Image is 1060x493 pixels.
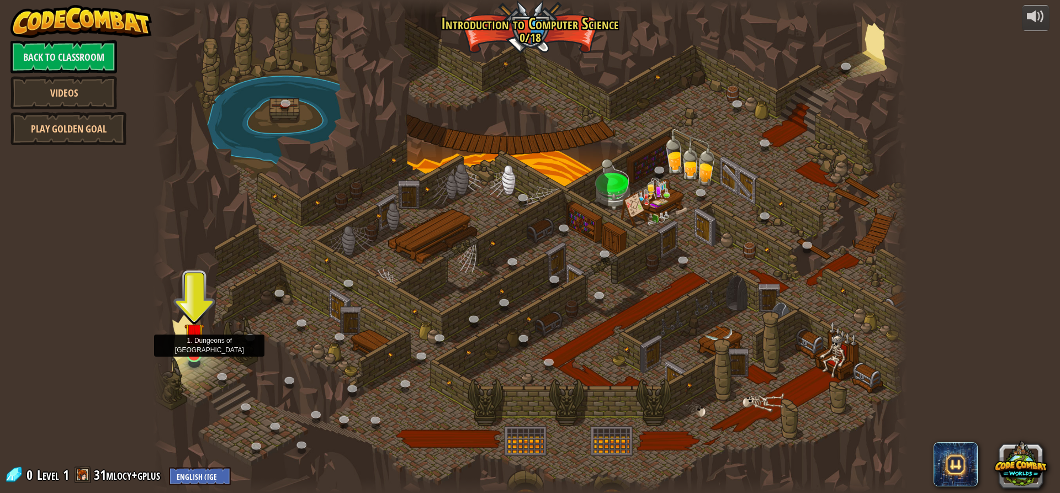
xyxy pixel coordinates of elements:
[37,466,59,484] span: Level
[10,112,126,145] a: Play Golden Goal
[1022,5,1050,31] button: Adjust volume
[10,5,152,38] img: CodeCombat - Learn how to code by playing a game
[10,76,117,109] a: Videos
[63,466,69,484] span: 1
[94,466,163,484] a: 31mlocy+gplus
[26,466,36,484] span: 0
[184,310,204,356] img: level-banner-unstarted.png
[10,40,117,73] a: Back to Classroom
